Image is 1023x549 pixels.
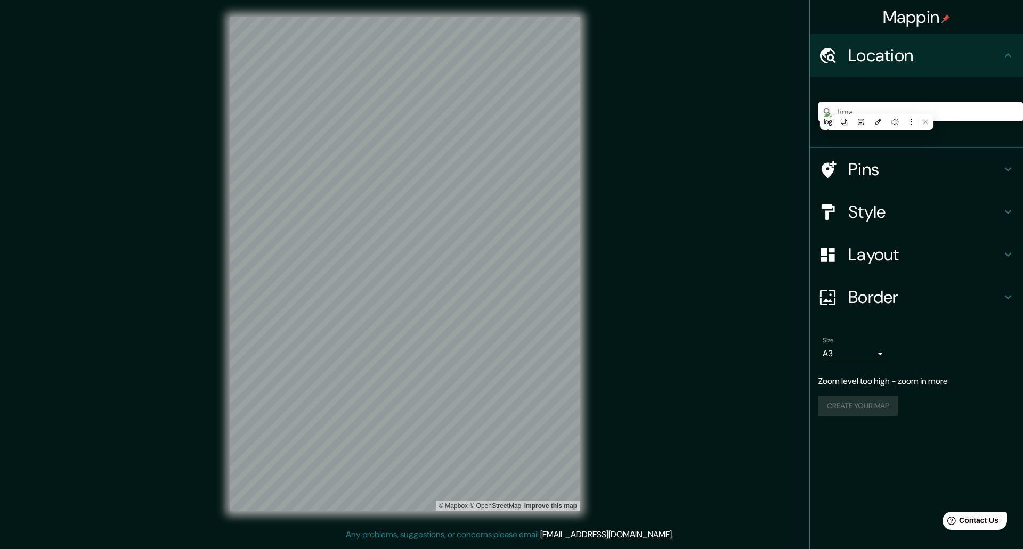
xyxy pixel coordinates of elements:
[928,507,1011,537] iframe: Help widget launcher
[675,528,677,541] div: .
[823,345,887,362] div: A3
[469,502,521,510] a: OpenStreetMap
[818,375,1014,388] p: Zoom level too high - zoom in more
[810,276,1023,318] div: Border
[848,45,1002,66] h4: Location
[883,6,951,28] h4: Mappin
[810,34,1023,77] div: Location
[673,528,675,541] div: .
[810,148,1023,191] div: Pins
[540,529,672,540] a: [EMAIL_ADDRESS][DOMAIN_NAME]
[810,191,1023,233] div: Style
[810,233,1023,276] div: Layout
[823,336,834,345] label: Size
[848,244,1002,265] h4: Layout
[439,502,468,510] a: Mapbox
[230,17,580,511] canvas: Map
[941,14,950,23] img: pin-icon.png
[848,159,1002,180] h4: Pins
[848,286,1002,308] h4: Border
[346,528,673,541] p: Any problems, suggestions, or concerns please email .
[848,201,1002,223] h4: Style
[524,502,577,510] a: Map feedback
[818,102,1023,121] input: Pick your city or area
